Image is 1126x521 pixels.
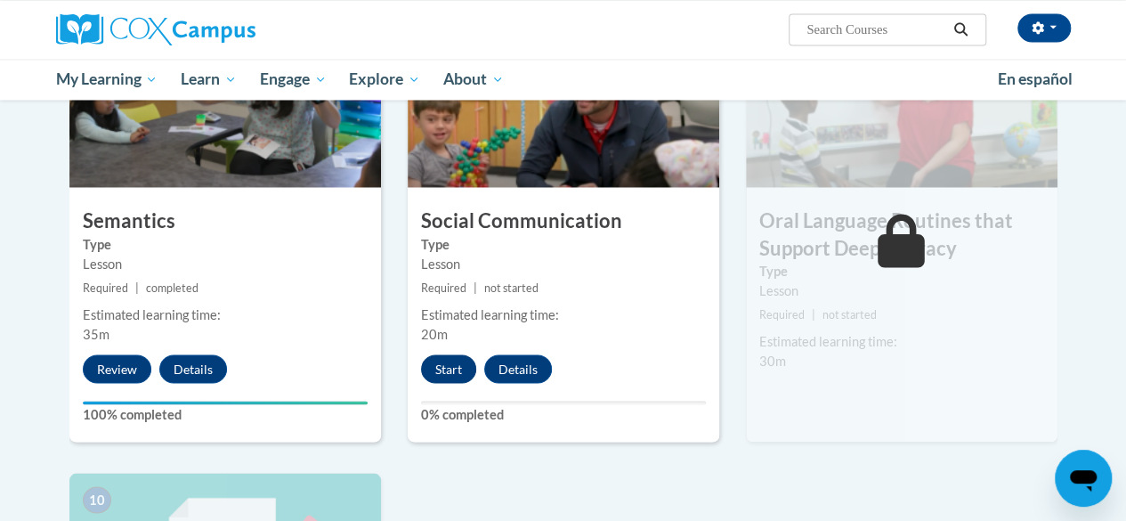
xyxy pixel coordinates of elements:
label: Type [759,261,1044,281]
span: | [474,281,477,294]
div: Lesson [421,254,706,273]
span: Required [759,307,805,321]
span: 20m [421,326,448,341]
iframe: Button to launch messaging window [1055,450,1112,507]
label: 0% completed [421,404,706,424]
div: Estimated learning time: [83,305,368,324]
button: Account Settings [1017,13,1071,42]
a: Engage [248,59,338,100]
span: 30m [759,353,786,368]
label: 100% completed [83,404,368,424]
a: Learn [169,59,248,100]
span: Required [421,281,466,294]
a: Cox Campus [56,13,377,45]
input: Search Courses [805,19,947,40]
span: About [443,69,504,90]
button: Review [83,354,151,383]
div: Lesson [759,281,1044,300]
span: 35m [83,326,109,341]
span: En español [998,69,1073,88]
img: Cox Campus [56,13,255,45]
label: Type [83,234,368,254]
span: Engage [260,69,327,90]
label: Type [421,234,706,254]
button: Start [421,354,476,383]
a: Explore [337,59,432,100]
div: Estimated learning time: [421,305,706,324]
button: Details [159,354,227,383]
span: 10 [83,486,111,513]
span: | [135,281,139,294]
button: Details [484,354,552,383]
h3: Semantics [69,207,381,234]
h3: Oral Language Routines that Support Deep Literacy [746,207,1057,262]
span: My Learning [55,69,158,90]
a: My Learning [45,59,170,100]
a: En español [986,61,1084,98]
a: About [432,59,515,100]
div: Estimated learning time: [759,331,1044,351]
span: completed [146,281,198,294]
span: not started [822,307,877,321]
span: | [812,307,815,321]
span: Learn [181,69,237,90]
h3: Social Communication [408,207,719,234]
div: Your progress [83,401,368,404]
span: not started [484,281,539,294]
div: Main menu [43,59,1084,100]
span: Required [83,281,128,294]
span: Explore [349,69,420,90]
button: Search [947,19,974,40]
div: Lesson [83,254,368,273]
